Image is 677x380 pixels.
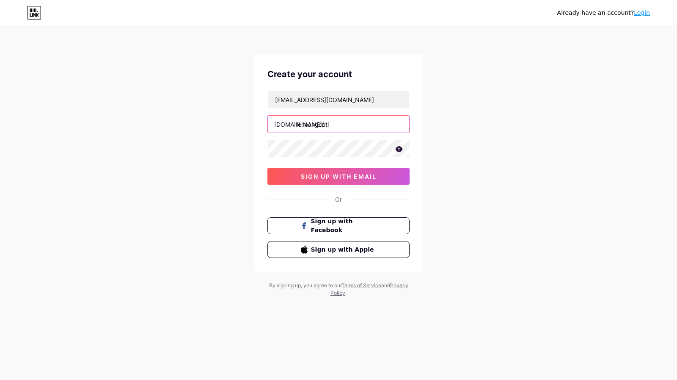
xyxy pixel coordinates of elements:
input: Email [268,91,409,108]
div: Or [335,195,342,204]
button: Sign up with Apple [267,241,410,258]
a: Terms of Service [341,282,381,288]
input: username [268,116,409,133]
span: Sign up with Facebook [311,217,377,235]
div: Create your account [267,68,410,80]
div: By signing up, you agree to our and . [267,282,410,297]
button: Sign up with Facebook [267,217,410,234]
span: Sign up with Apple [311,245,377,254]
a: Login [634,9,650,16]
div: [DOMAIN_NAME]/ [274,120,324,129]
div: Already have an account? [557,8,650,17]
button: sign up with email [267,168,410,185]
span: sign up with email [301,173,377,180]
